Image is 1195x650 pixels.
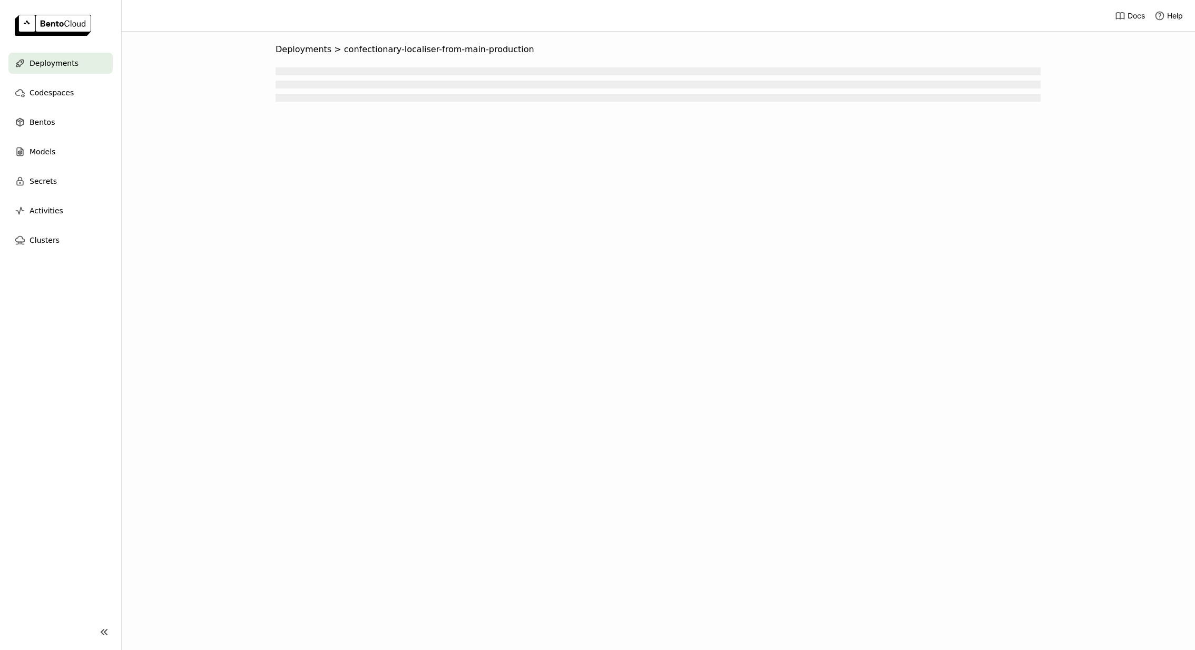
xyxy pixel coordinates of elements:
[1154,11,1183,21] div: Help
[8,141,113,162] a: Models
[30,116,55,129] span: Bentos
[8,230,113,251] a: Clusters
[1128,11,1145,21] span: Docs
[8,200,113,221] a: Activities
[30,234,60,247] span: Clusters
[8,112,113,133] a: Bentos
[331,44,344,55] span: >
[30,145,55,158] span: Models
[276,44,331,55] span: Deployments
[1167,11,1183,21] span: Help
[30,204,63,217] span: Activities
[15,15,91,36] img: logo
[30,175,57,188] span: Secrets
[30,57,79,70] span: Deployments
[30,86,74,99] span: Codespaces
[8,171,113,192] a: Secrets
[276,44,1041,55] nav: Breadcrumbs navigation
[1115,11,1145,21] a: Docs
[344,44,534,55] span: confectionary-localiser-from-main-production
